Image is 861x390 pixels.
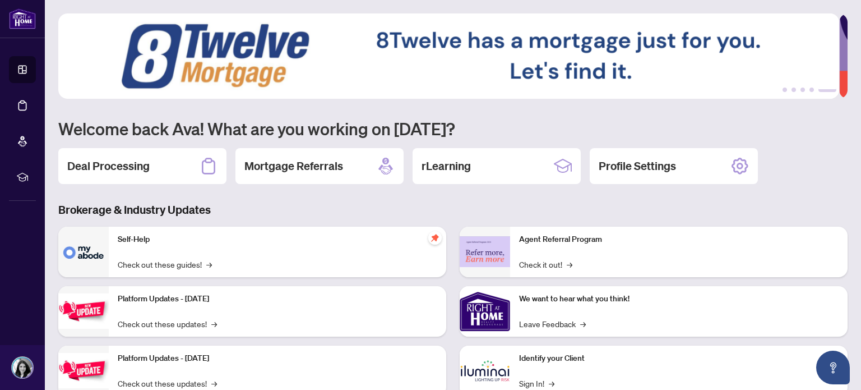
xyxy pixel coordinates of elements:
img: Agent Referral Program [460,236,510,267]
span: → [567,258,572,270]
p: Self-Help [118,233,437,246]
span: → [206,258,212,270]
button: 1 [783,88,787,92]
a: Leave Feedback→ [519,318,586,330]
a: Check out these updates!→ [118,377,217,389]
button: 2 [791,88,796,92]
p: We want to hear what you think! [519,293,839,305]
p: Identify your Client [519,352,839,365]
button: 4 [809,88,814,92]
img: Platform Updates - July 21, 2025 [58,293,109,329]
span: → [549,377,554,389]
img: We want to hear what you think! [460,286,510,337]
img: Slide 4 [58,13,839,99]
button: 5 [818,88,836,92]
img: Self-Help [58,227,109,277]
a: Sign In!→ [519,377,554,389]
h1: Welcome back Ava! What are you working on [DATE]? [58,118,848,139]
span: pushpin [428,231,442,245]
p: Platform Updates - [DATE] [118,293,437,305]
a: Check it out!→ [519,258,572,270]
h2: rLearning [422,158,471,174]
span: → [580,318,586,330]
a: Check out these updates!→ [118,318,217,330]
span: → [211,318,217,330]
button: 3 [800,88,805,92]
h2: Profile Settings [599,158,676,174]
h3: Brokerage & Industry Updates [58,202,848,218]
span: → [211,377,217,389]
img: logo [9,8,36,29]
h2: Mortgage Referrals [244,158,343,174]
p: Platform Updates - [DATE] [118,352,437,365]
img: Profile Icon [12,357,33,378]
button: Open asap [816,351,850,384]
p: Agent Referral Program [519,233,839,246]
a: Check out these guides!→ [118,258,212,270]
h2: Deal Processing [67,158,150,174]
img: Platform Updates - July 8, 2025 [58,353,109,388]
